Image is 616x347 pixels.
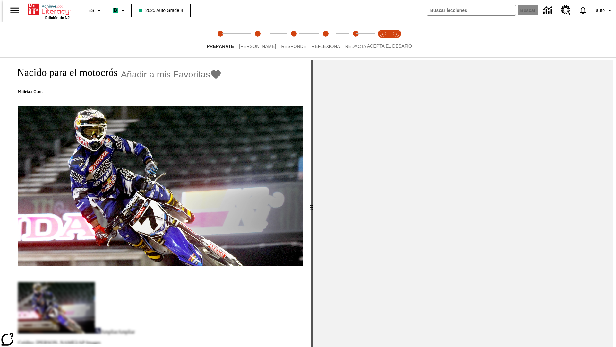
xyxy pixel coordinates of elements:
[18,106,303,267] img: El corredor de motocrós James Stewart vuela por los aires en su motocicleta de montaña
[594,7,605,14] span: Tauto
[239,44,276,49] span: [PERSON_NAME]
[10,89,222,94] p: Noticias: Gente
[345,44,366,49] span: Redacta
[311,60,313,347] div: Pulsa la tecla de intro o la barra espaciadora y luego presiona las flechas de derecha e izquierd...
[121,69,222,80] button: Añadir a mis Favoritas - Nacido para el motocrós
[10,67,118,78] h1: Nacido para el motocrós
[207,44,234,49] span: Prepárate
[5,1,24,20] button: Abrir el menú lateral
[312,44,340,49] span: Reflexiona
[340,22,372,57] button: Redacta step 5 of 5
[382,32,383,35] text: 1
[306,22,345,57] button: Reflexiona step 4 of 5
[540,2,557,19] a: Centro de información
[575,2,591,19] a: Notificaciones
[281,44,306,49] span: Responde
[373,22,392,57] button: Acepta el desafío lee step 1 of 2
[557,2,575,19] a: Centro de recursos, Se abrirá en una pestaña nueva.
[45,16,70,20] span: Edición de NJ
[28,2,70,20] div: Portada
[201,22,239,57] button: Prepárate step 1 of 5
[591,4,616,16] button: Perfil/Configuración
[85,4,106,16] button: Lenguaje: ES, Selecciona un idioma
[110,4,129,16] button: Boost El color de la clase es verde menta. Cambiar el color de la clase.
[367,43,412,49] span: ACEPTA EL DESAFÍO
[387,22,406,57] button: Acepta el desafío contesta step 2 of 2
[139,7,183,14] span: 2025 Auto Grade 4
[121,69,210,80] span: Añadir a mis Favoritas
[88,7,94,14] span: ES
[3,60,311,344] div: reading
[276,22,312,57] button: Responde step 3 of 5
[313,60,613,347] div: activity
[427,5,516,15] input: Buscar campo
[395,32,397,35] text: 2
[234,22,281,57] button: Lee step 2 of 5
[114,6,117,14] span: B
